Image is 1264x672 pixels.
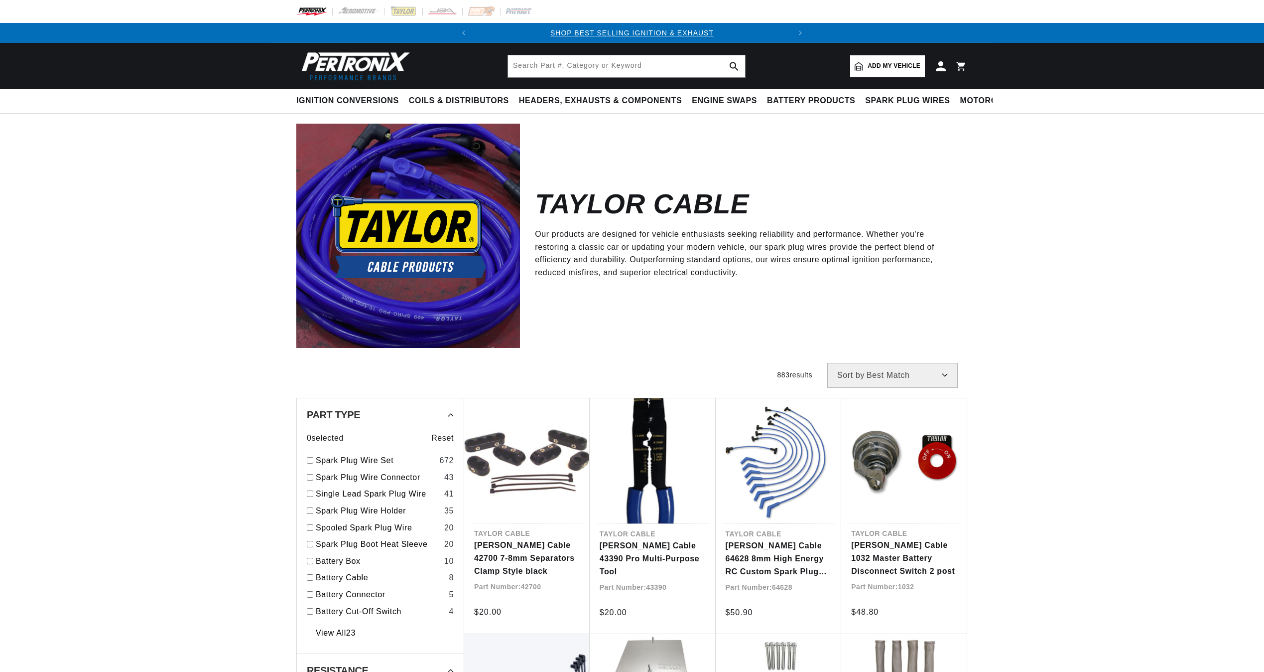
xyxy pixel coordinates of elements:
[296,49,411,83] img: Pertronix
[777,371,812,379] span: 883 results
[444,488,454,501] div: 41
[307,432,344,445] span: 0 selected
[316,571,445,584] a: Battery Cable
[316,605,445,618] a: Battery Cut-Off Switch
[519,96,682,106] span: Headers, Exhausts & Components
[316,471,440,484] a: Spark Plug Wire Connector
[726,539,832,578] a: [PERSON_NAME] Cable 64628 8mm High Energy RC Custom Spark Plug Wires 8 cyl blue
[723,55,745,77] button: search button
[316,627,356,640] a: View All 23
[790,23,810,43] button: Translation missing: en.sections.announcements.next_announcement
[296,89,404,113] summary: Ignition Conversions
[692,96,757,106] span: Engine Swaps
[404,89,514,113] summary: Coils & Distributors
[449,571,454,584] div: 8
[296,96,399,106] span: Ignition Conversions
[850,55,925,77] a: Add my vehicle
[535,228,953,279] p: Our products are designed for vehicle enthusiasts seeking reliability and performance. Whether yo...
[514,89,687,113] summary: Headers, Exhausts & Components
[444,521,454,534] div: 20
[474,27,790,38] div: 1 of 2
[316,488,440,501] a: Single Lead Spark Plug Wire
[444,538,454,551] div: 20
[439,454,454,467] div: 672
[316,504,440,517] a: Spark Plug Wire Holder
[762,89,860,113] summary: Battery Products
[600,539,706,578] a: [PERSON_NAME] Cable 43390 Pro Multi-Purpose Tool
[296,124,520,347] img: Taylor Cable
[827,363,958,388] select: Sort by
[868,61,920,71] span: Add my vehicle
[508,55,745,77] input: Search Part #, Category or Keyword
[409,96,509,106] span: Coils & Distributors
[955,89,1024,113] summary: Motorcycle
[535,192,749,216] h2: Taylor Cable
[316,521,440,534] a: Spooled Spark Plug Wire
[449,588,454,601] div: 5
[316,555,440,568] a: Battery Box
[851,539,957,577] a: [PERSON_NAME] Cable 1032 Master Battery Disconnect Switch 2 post
[444,555,454,568] div: 10
[960,96,1019,106] span: Motorcycle
[316,588,445,601] a: Battery Connector
[431,432,454,445] span: Reset
[860,89,955,113] summary: Spark Plug Wires
[687,89,762,113] summary: Engine Swaps
[316,454,435,467] a: Spark Plug Wire Set
[767,96,855,106] span: Battery Products
[550,29,714,37] a: SHOP BEST SELLING IGNITION & EXHAUST
[444,471,454,484] div: 43
[449,605,454,618] div: 4
[474,539,580,577] a: [PERSON_NAME] Cable 42700 7-8mm Separators Clamp Style black
[837,371,865,379] span: Sort by
[444,504,454,517] div: 35
[307,410,360,420] span: Part Type
[454,23,474,43] button: Translation missing: en.sections.announcements.previous_announcement
[474,27,790,38] div: Announcement
[271,23,993,43] slideshow-component: Translation missing: en.sections.announcements.announcement_bar
[865,96,950,106] span: Spark Plug Wires
[316,538,440,551] a: Spark Plug Boot Heat Sleeve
